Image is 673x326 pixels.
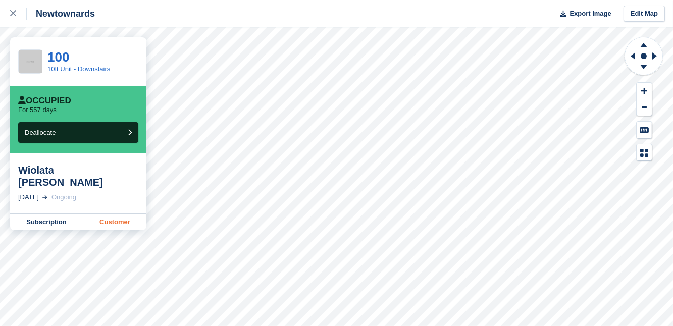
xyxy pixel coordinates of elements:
button: Keyboard Shortcuts [637,122,652,138]
a: 100 [47,49,69,65]
div: Wiolata [PERSON_NAME] [18,164,138,188]
button: Zoom Out [637,99,652,116]
span: Deallocate [25,129,56,136]
div: [DATE] [18,192,39,202]
img: arrow-right-light-icn-cde0832a797a2874e46488d9cf13f60e5c3a73dbe684e267c42b8395dfbc2abf.svg [42,195,47,199]
div: Ongoing [51,192,76,202]
button: Map Legend [637,144,652,161]
a: Customer [83,214,146,230]
a: 10ft Unit - Downstairs [47,65,110,73]
button: Deallocate [18,122,138,143]
p: For 557 days [18,106,57,114]
button: Zoom In [637,83,652,99]
a: Edit Map [624,6,665,22]
a: Subscription [10,214,83,230]
button: Export Image [554,6,611,22]
img: 256x256-placeholder-a091544baa16b46aadf0b611073c37e8ed6a367829ab441c3b0103e7cf8a5b1b.png [19,50,42,73]
span: Export Image [570,9,611,19]
div: Occupied [18,96,71,106]
div: Newtownards [27,8,95,20]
